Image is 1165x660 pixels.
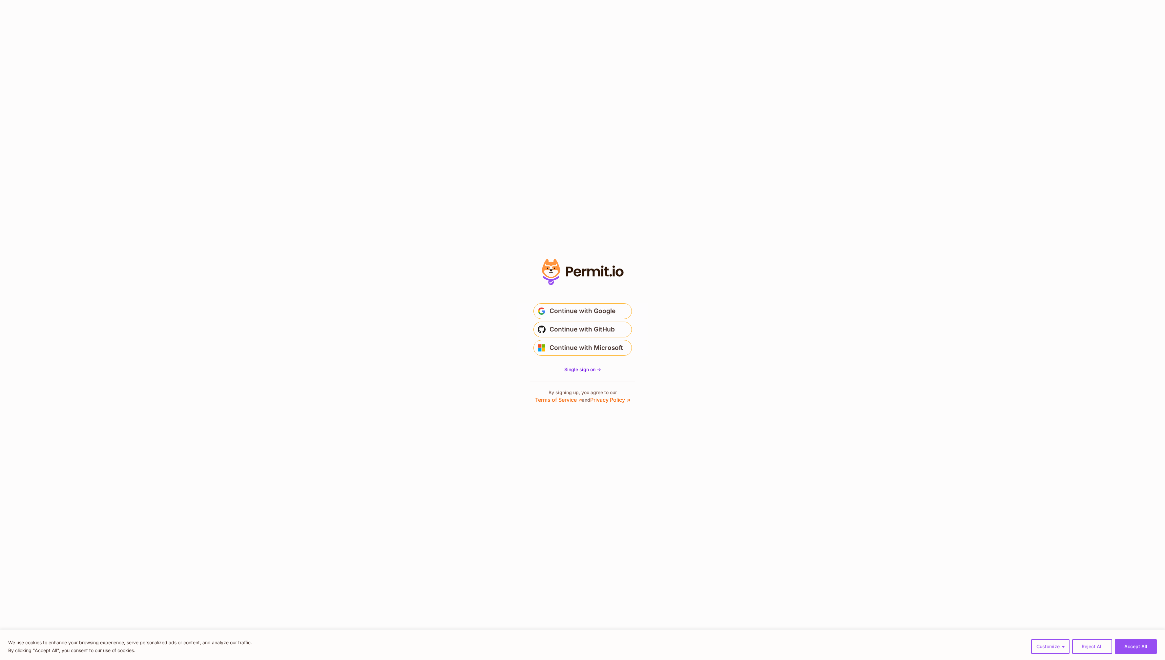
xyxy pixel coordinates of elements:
button: Continue with GitHub [533,322,632,337]
a: Single sign on -> [564,366,601,373]
p: We use cookies to enhance your browsing experience, serve personalized ads or content, and analyz... [8,639,252,647]
span: Continue with Microsoft [550,343,623,353]
a: Privacy Policy ↗ [590,396,630,403]
a: Terms of Service ↗ [535,396,582,403]
p: By signing up, you agree to our and [535,389,630,404]
p: By clicking "Accept All", you consent to our use of cookies. [8,647,252,654]
span: Continue with Google [550,306,615,316]
span: Single sign on -> [564,367,601,372]
button: Continue with Google [533,303,632,319]
span: Continue with GitHub [550,324,615,335]
button: Accept All [1115,639,1157,654]
button: Reject All [1072,639,1112,654]
button: Continue with Microsoft [533,340,632,356]
button: Customize [1031,639,1070,654]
